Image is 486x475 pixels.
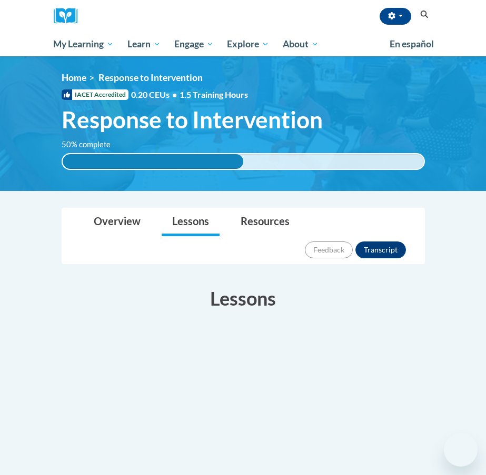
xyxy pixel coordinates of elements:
span: Response to Intervention [98,72,203,83]
button: Account Settings [380,8,411,25]
span: • [172,89,177,99]
a: Engage [167,32,221,56]
span: 0.20 CEUs [131,89,180,100]
a: Lessons [162,208,220,236]
iframe: Button to launch messaging window [444,433,478,467]
a: About [276,32,325,56]
a: Explore [220,32,276,56]
span: My Learning [53,38,114,50]
label: 50% complete [62,139,122,150]
button: Feedback [305,241,353,258]
span: About [283,38,319,50]
span: Explore [227,38,269,50]
span: En español [390,38,434,49]
a: Home [62,72,86,83]
a: Resources [230,208,300,236]
span: Engage [174,38,214,50]
a: Learn [121,32,167,56]
div: Main menu [46,32,441,56]
a: En español [383,33,441,55]
span: Response to Intervention [62,106,323,134]
div: 50% complete [63,154,243,169]
button: Search [416,8,432,21]
span: Learn [127,38,161,50]
img: Logo brand [54,8,85,24]
span: 1.5 Training Hours [180,89,248,99]
a: My Learning [47,32,121,56]
button: Transcript [355,241,406,258]
h3: Lessons [62,285,425,311]
a: Cox Campus [54,8,85,24]
a: Overview [83,208,151,236]
span: IACET Accredited [62,89,128,100]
